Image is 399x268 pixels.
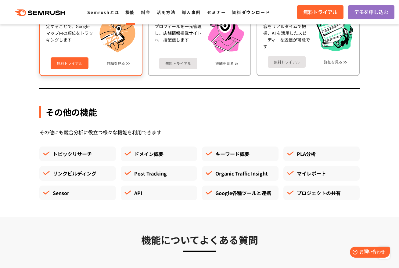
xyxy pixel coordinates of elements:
a: 活用方法 [156,9,175,15]
div: Organic Traffic Insight [202,166,279,181]
div: 店舗名とキーワードを指定することで、Googleマップ内の順位をトラッキングします [46,16,93,53]
div: API [121,186,197,200]
a: セミナー [207,9,226,15]
a: 無料トライアル [51,57,88,69]
a: デモを申し込む [348,5,394,19]
div: トピックリサーチ [39,147,116,161]
div: プロジェクトの共有 [283,186,360,200]
h3: 機能についてよくある質問 [39,232,360,247]
span: デモを申し込む [354,8,388,16]
div: リンクビルディング [39,166,116,181]
iframe: Help widget launcher [345,244,392,261]
img: Googleビジネスプロフィール管理 [208,16,244,53]
a: 料金 [141,9,150,15]
div: PLA分析 [283,147,360,161]
div: マイレポート [283,166,360,181]
div: Sensor [39,186,116,200]
div: クチコミ（レビュー）内容をリアルタイムで把握、AI を活用したスピーディーな返信が可能です [263,16,310,52]
div: ドメイン概要 [121,147,197,161]
div: その他の機能 [39,106,360,118]
div: 複数のGoogleビジネスプロフィールを一元管理し、店舗情報掲載サイトへ一括配信します [155,16,202,53]
a: 無料トライアル [268,56,306,68]
div: Post Tracking [121,166,197,181]
span: 無料トライアル [303,8,337,16]
a: 詳細を見る [107,61,125,65]
div: キーワード概要 [202,147,279,161]
a: 資料ダウンロード [232,9,270,15]
div: Google各種ツールと連携 [202,186,279,200]
a: 機能 [125,9,135,15]
a: 詳細を見る [324,60,342,64]
a: 詳細を見る [215,61,234,66]
a: Semrushとは [87,9,119,15]
img: クチコミ（レビュー）管理 [316,16,353,52]
div: その他にも競合分析に役立つ様々な機能を利用できます [39,128,360,137]
a: 導入事例 [182,9,201,15]
img: Googleマップ順位計測 [99,16,136,53]
a: 無料トライアル [159,58,197,69]
a: 無料トライアル [297,5,343,19]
